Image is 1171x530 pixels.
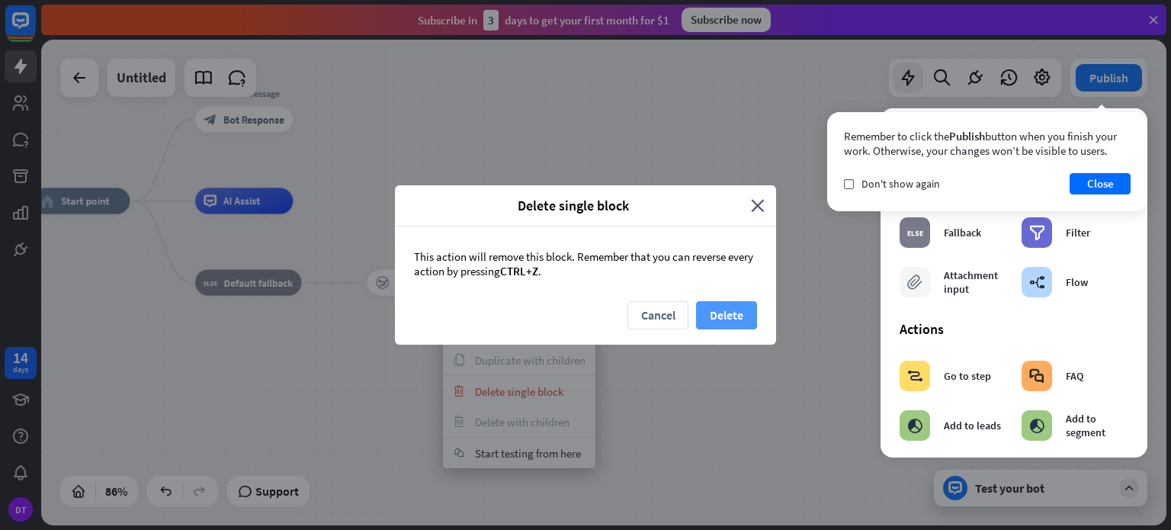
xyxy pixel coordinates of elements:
[1029,368,1044,384] i: block_faq
[395,226,776,301] div: This action will remove this block. Remember that you can reverse every action by pressing .
[844,129,1131,158] div: Remember to click the button when you finish your work. Otherwise, your changes won’t be visible ...
[1029,275,1045,290] i: builder_tree
[900,320,1128,338] div: Actions
[12,6,58,52] button: Open LiveChat chat widget
[1029,418,1044,433] i: block_add_to_segment
[907,418,922,433] i: block_add_to_segment
[1066,369,1083,383] div: FAQ
[1029,225,1045,240] i: filter
[907,225,923,240] i: block_fallback
[1070,173,1131,194] button: Close
[1066,275,1088,289] div: Flow
[1066,412,1128,439] div: Add to segment
[406,197,739,214] span: Delete single block
[907,275,922,290] i: block_attachment
[907,368,923,384] i: block_goto
[944,226,981,239] div: Fallback
[500,264,538,278] span: CTRL+Z
[944,268,1006,296] div: Attachment input
[696,301,757,329] button: Delete
[1066,226,1090,239] div: Filter
[627,301,688,329] button: Cancel
[949,129,985,143] span: Publish
[861,177,940,191] span: Don't show again
[751,197,765,214] i: close
[944,369,991,383] div: Go to step
[944,419,1001,432] div: Add to leads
